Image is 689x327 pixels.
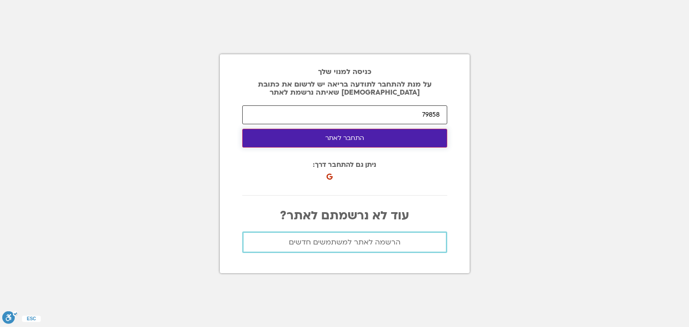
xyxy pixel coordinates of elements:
iframe: כפתור לכניסה באמצעות חשבון Google [328,164,427,183]
input: הקוד שקיבלת [242,105,447,124]
h2: כניסה למנוי שלך [242,68,447,76]
span: הרשמה לאתר למשתמשים חדשים [289,238,401,246]
a: הרשמה לאתר למשתמשים חדשים [242,231,447,253]
p: על מנת להתחבר לתודעה בריאה יש לרשום את כתובת [DEMOGRAPHIC_DATA] שאיתה נרשמת לאתר [242,80,447,96]
p: עוד לא נרשמתם לאתר? [242,209,447,222]
button: התחבר לאתר [242,129,447,148]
